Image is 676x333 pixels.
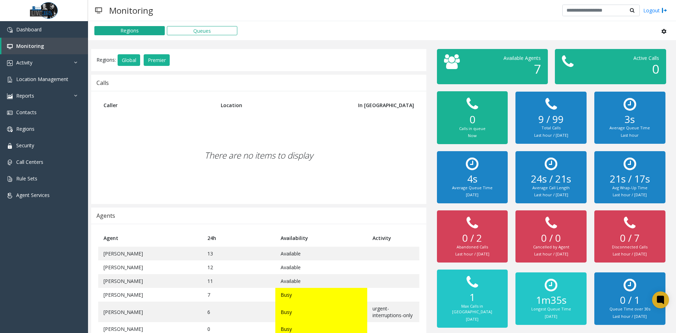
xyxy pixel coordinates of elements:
small: Last hour / [DATE] [613,251,647,257]
button: Regions [94,26,165,35]
h2: 24s / 21s [522,173,579,185]
img: 'icon' [7,77,13,82]
img: 'icon' [7,27,13,33]
td: 7 [202,288,275,302]
img: 'icon' [7,127,13,132]
span: Reports [16,92,34,99]
a: Logout [643,7,667,14]
h2: 0 / 7 [601,232,658,244]
th: Caller [98,97,215,114]
th: 24h [202,229,275,247]
span: Rule Sets [16,175,37,182]
small: Last hour / [DATE] [534,132,568,138]
h2: 4s [444,173,501,185]
small: [DATE] [466,316,478,322]
div: Max Calls in [GEOGRAPHIC_DATA] [444,303,501,315]
h2: 0 / 0 [522,232,579,244]
h2: 9 / 99 [522,113,579,125]
small: Last hour / [DATE] [613,192,647,197]
img: logout [662,7,667,14]
h2: 0 [444,113,501,126]
div: Abandoned Calls [444,244,501,250]
td: urgent-interruptions-only [367,302,419,322]
div: Total Calls [522,125,579,131]
span: Location Management [16,76,68,82]
td: Busy [275,302,367,322]
div: Agents [96,211,115,220]
img: 'icon' [7,44,13,49]
button: Queues [167,26,237,35]
th: In [GEOGRAPHIC_DATA] [340,97,419,114]
small: Last hour / [DATE] [534,251,568,257]
td: 11 [202,274,275,288]
span: 0 [652,61,659,77]
small: [DATE] [466,192,478,197]
div: Longest Queue Time [522,306,579,312]
div: Queue Time over 30s [601,306,658,312]
span: Monitoring [16,43,44,49]
td: [PERSON_NAME] [98,247,202,260]
small: Last hour / [DATE] [534,192,568,197]
div: Average Queue Time [444,185,501,191]
td: [PERSON_NAME] [98,274,202,288]
th: Activity [367,229,419,247]
div: Avg Wrap-Up Time [601,185,658,191]
button: Global [118,54,140,66]
th: Location [215,97,340,114]
img: 'icon' [7,160,13,165]
a: Monitoring [1,38,88,54]
td: [PERSON_NAME] [98,302,202,322]
td: 12 [202,260,275,274]
span: Call Centers [16,159,43,165]
small: Last hour [621,132,639,138]
small: Now [468,133,477,138]
span: Active Calls [633,55,659,61]
div: There are no items to display [98,114,419,197]
td: [PERSON_NAME] [98,260,202,274]
span: Security [16,142,34,149]
h3: Monitoring [106,2,157,19]
img: 'icon' [7,93,13,99]
th: Availability [275,229,367,247]
td: Available [275,274,367,288]
h2: 1m35s [522,294,579,306]
img: 'icon' [7,110,13,116]
img: 'icon' [7,176,13,182]
button: Premier [144,54,170,66]
img: 'icon' [7,193,13,198]
div: Cancelled by Agent [522,244,579,250]
div: Average Call Length [522,185,579,191]
div: Disconnected Calls [601,244,658,250]
span: Contacts [16,109,37,116]
td: Available [275,247,367,260]
th: Agent [98,229,202,247]
img: 'icon' [7,143,13,149]
td: 6 [202,302,275,322]
span: 7 [534,61,541,77]
div: Calls [96,78,109,87]
span: Activity [16,59,32,66]
small: Last hour / [DATE] [455,251,489,257]
h2: 3s [601,113,658,125]
div: Calls in queue [444,126,501,132]
td: [PERSON_NAME] [98,288,202,302]
td: Busy [275,288,367,302]
td: 13 [202,247,275,260]
img: pageIcon [95,2,102,19]
small: Last hour / [DATE] [613,314,647,319]
span: Regions [16,125,35,132]
div: Average Queue Time [601,125,658,131]
h2: 0 / 2 [444,232,501,244]
img: 'icon' [7,60,13,66]
span: Available Agents [503,55,541,61]
h2: 21s / 17s [601,173,658,185]
small: [DATE] [545,314,557,319]
span: Regions: [96,56,116,63]
span: Dashboard [16,26,42,33]
span: Agent Services [16,192,50,198]
h2: 0 / 1 [601,294,658,306]
td: Available [275,260,367,274]
h2: 1 [444,291,501,303]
